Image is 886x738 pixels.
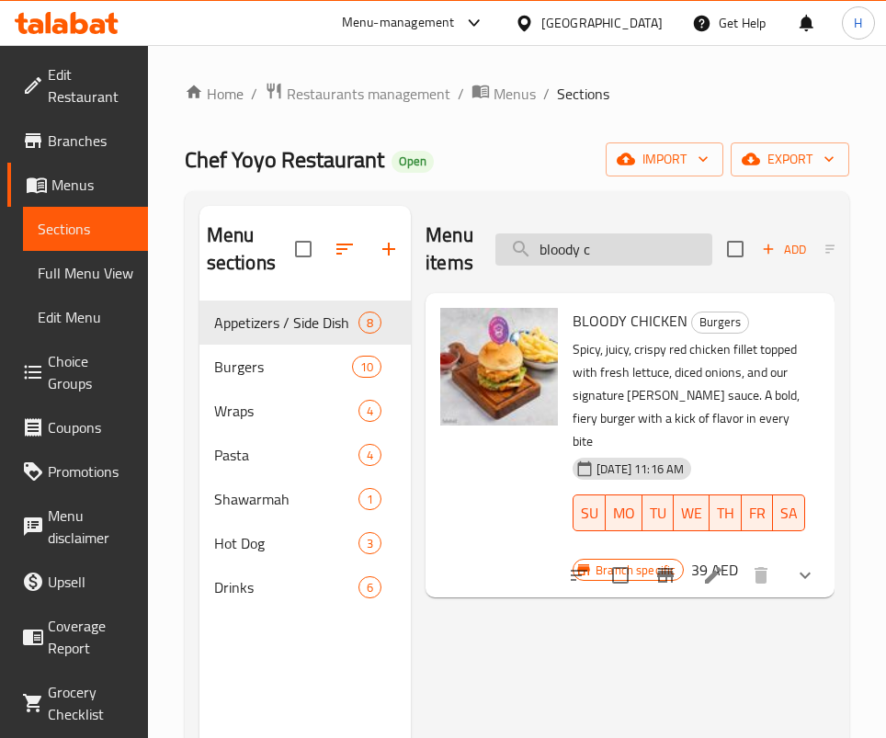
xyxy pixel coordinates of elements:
[199,293,411,617] nav: Menu sections
[392,151,434,173] div: Open
[731,142,849,176] button: export
[51,174,133,196] span: Menus
[214,356,352,378] span: Burgers
[359,491,381,508] span: 1
[38,262,133,284] span: Full Menu View
[23,295,148,339] a: Edit Menu
[794,564,816,586] svg: Show Choices
[755,235,813,264] span: Add item
[251,83,257,105] li: /
[620,148,709,171] span: import
[7,52,148,119] a: Edit Restaurant
[7,449,148,494] a: Promotions
[48,681,133,725] span: Grocery Checklist
[494,83,536,105] span: Menus
[650,500,666,527] span: TU
[358,444,381,466] div: items
[739,553,783,597] button: delete
[742,494,773,531] button: FR
[691,312,749,334] div: Burgers
[613,500,635,527] span: MO
[214,444,358,466] span: Pasta
[458,83,464,105] li: /
[7,604,148,670] a: Coverage Report
[426,221,473,277] h2: Menu items
[358,532,381,554] div: items
[199,301,411,345] div: Appetizers / Side Dish8
[783,553,827,597] button: show more
[440,308,558,426] img: BLOODY CHICKEN
[214,576,358,598] span: Drinks
[48,130,133,152] span: Branches
[7,494,148,560] a: Menu disclaimer
[38,306,133,328] span: Edit Menu
[214,532,358,554] span: Hot Dog
[7,119,148,163] a: Branches
[773,494,805,531] button: SA
[759,239,809,260] span: Add
[7,339,148,405] a: Choice Groups
[353,358,381,376] span: 10
[573,338,805,453] p: Spicy, juicy, crispy red chicken fillet topped with fresh lettuce, diced onions, and our signatur...
[7,670,148,736] a: Grocery Checklist
[199,433,411,477] div: Pasta4
[854,13,862,33] span: H
[342,12,455,34] div: Menu-management
[557,553,601,597] button: sort-choices
[48,416,133,438] span: Coupons
[23,251,148,295] a: Full Menu View
[495,233,712,266] input: search
[557,83,609,105] span: Sections
[7,163,148,207] a: Menus
[358,400,381,422] div: items
[606,142,723,176] button: import
[48,615,133,659] span: Coverage Report
[359,314,381,332] span: 8
[358,312,381,334] div: items
[358,488,381,510] div: items
[23,207,148,251] a: Sections
[681,500,702,527] span: WE
[606,494,642,531] button: MO
[214,488,358,510] span: Shawarmah
[359,403,381,420] span: 4
[7,560,148,604] a: Upsell
[755,235,813,264] button: Add
[702,564,724,586] a: Edit menu item
[199,389,411,433] div: Wraps4
[287,83,450,105] span: Restaurants management
[48,571,133,593] span: Upsell
[38,218,133,240] span: Sections
[48,460,133,483] span: Promotions
[185,139,384,180] span: Chef Yoyo Restaurant
[541,13,663,33] div: [GEOGRAPHIC_DATA]
[471,82,536,106] a: Menus
[358,576,381,598] div: items
[573,307,687,335] span: BLOODY CHICKEN
[214,312,358,334] span: Appetizers / Side Dish
[359,579,381,596] span: 6
[185,83,244,105] a: Home
[352,356,381,378] div: items
[710,494,742,531] button: TH
[780,500,798,527] span: SA
[359,535,381,552] span: 3
[199,565,411,609] div: Drinks6
[543,83,550,105] li: /
[265,82,450,106] a: Restaurants management
[573,494,606,531] button: SU
[642,494,674,531] button: TU
[643,553,687,597] button: Branch-specific-item
[717,500,734,527] span: TH
[392,153,434,169] span: Open
[48,505,133,549] span: Menu disclaimer
[749,500,766,527] span: FR
[48,350,133,394] span: Choice Groups
[716,230,755,268] span: Select section
[207,221,295,277] h2: Menu sections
